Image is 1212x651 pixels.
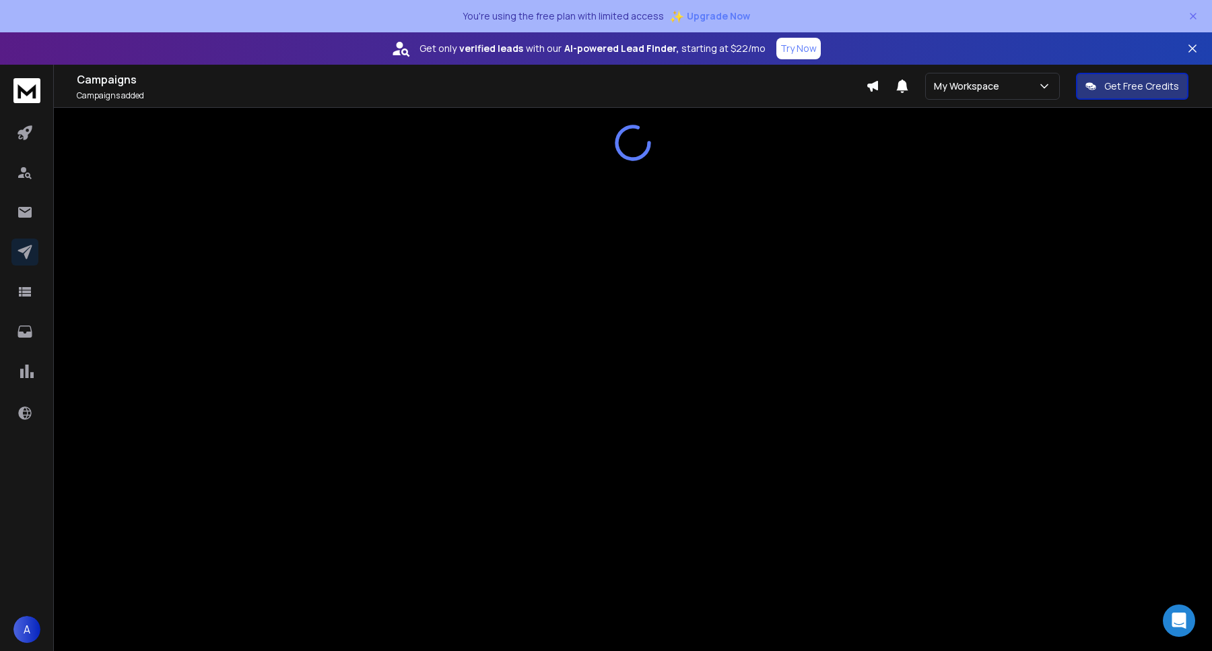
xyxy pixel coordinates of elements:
[419,42,766,55] p: Get only with our starting at $22/mo
[669,7,684,26] span: ✨
[13,78,40,103] img: logo
[1104,80,1179,93] p: Get Free Credits
[1076,73,1188,100] button: Get Free Credits
[1163,604,1195,637] div: Open Intercom Messenger
[934,80,1005,93] p: My Workspace
[780,42,817,55] p: Try Now
[13,616,40,643] button: A
[776,38,821,59] button: Try Now
[687,9,750,23] span: Upgrade Now
[459,42,523,55] strong: verified leads
[463,9,664,23] p: You're using the free plan with limited access
[77,71,866,88] h1: Campaigns
[564,42,679,55] strong: AI-powered Lead Finder,
[77,90,866,101] p: Campaigns added
[669,3,750,30] button: ✨Upgrade Now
